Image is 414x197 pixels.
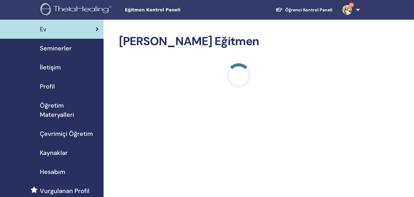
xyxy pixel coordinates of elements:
[40,44,72,52] font: Seminerler
[40,130,93,138] font: Çevrimiçi Öğretim
[40,3,114,17] img: logo.png
[40,168,65,176] font: Hesabım
[40,25,47,33] font: Ev
[342,5,352,15] img: default.jpg
[349,2,354,7] span: 9+
[40,101,74,119] font: Öğretim Materyalleri
[40,63,61,71] font: İletişim
[285,7,332,13] font: Öğrenci Kontrol Paneli
[40,149,68,157] font: Kaynaklar
[275,7,283,12] img: graduation-cap-white.svg
[125,7,180,12] font: Eğitmen Kontrol Paneli
[271,4,337,16] a: Öğrenci Kontrol Paneli
[40,187,89,195] font: Vurgulanan Profil
[40,82,55,90] font: Profil
[119,33,259,49] font: [PERSON_NAME] Eğitmen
